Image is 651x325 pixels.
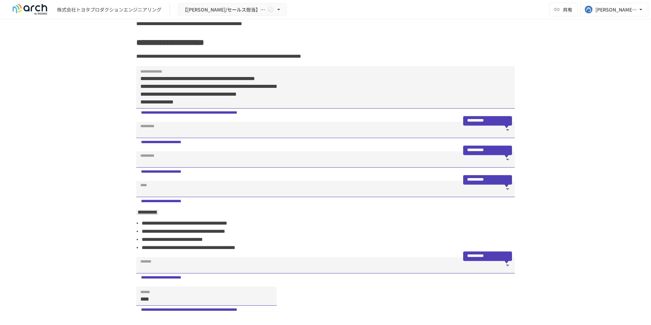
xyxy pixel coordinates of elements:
div: 株式会社トヨタプロダクションエンジニアリング [57,6,161,13]
button: [PERSON_NAME][EMAIL_ADDRESS][PERSON_NAME][DOMAIN_NAME] [580,3,648,16]
span: 共有 [563,6,572,13]
img: logo-default@2x-9cf2c760.svg [8,4,52,15]
button: 【[PERSON_NAME]/セールス担当】 株式会社トヨタプロダクションエンジニアリング様_勤怠管理システム導入検討に際して [178,3,287,16]
button: 開く [503,155,512,164]
button: 開く [503,261,512,270]
span: 【[PERSON_NAME]/セールス担当】 株式会社トヨタプロダクションエンジニアリング様_勤怠管理システム導入検討に際して [182,5,266,14]
div: [PERSON_NAME][EMAIL_ADDRESS][PERSON_NAME][DOMAIN_NAME] [595,5,637,14]
button: 開く [503,184,512,194]
button: 開く [503,125,512,135]
button: 共有 [549,3,578,16]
